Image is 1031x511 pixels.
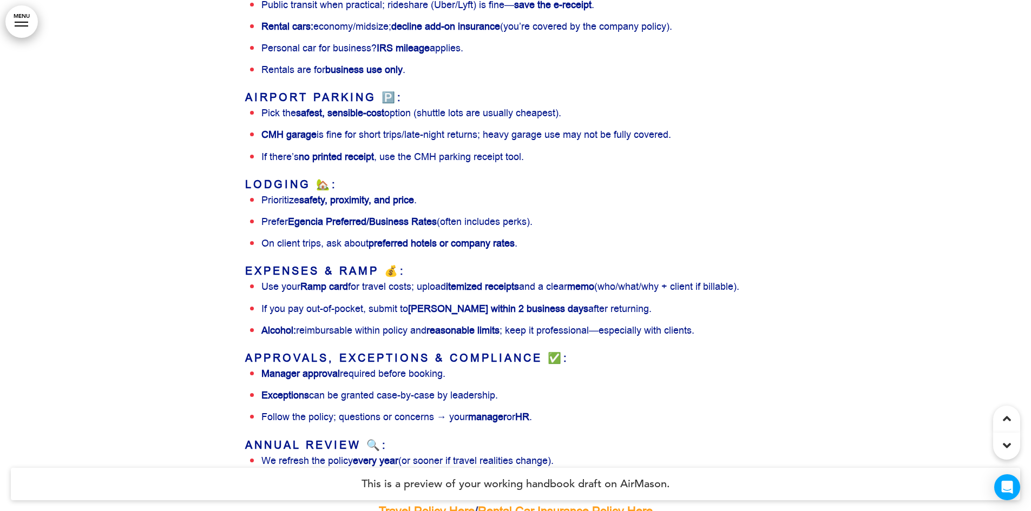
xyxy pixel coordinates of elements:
[515,410,529,423] strong: HR
[245,264,405,278] span: EXPENSES & RAMP 💰:
[300,280,348,293] strong: Ramp card
[261,389,498,402] span: can be granted case-by-case by leadership.
[468,410,507,423] strong: manager
[261,454,554,467] span: We refresh the policy (or sooner if travel realities change).
[261,128,317,141] strong: CMH garage
[5,5,38,38] a: MENU
[261,410,532,423] span: Follow the policy; questions or concerns → your or .
[261,324,694,337] span: reimbursable within policy and ; keep it professional—especially with clients.
[261,128,671,141] span: is fine for short trips/late-night returns; heavy garage use may not be fully covered.
[245,177,337,192] span: LODGING 🏡:
[261,42,463,55] span: Personal car for business? applies.
[353,454,398,467] strong: every year
[369,237,515,250] strong: preferred hotels or company rates
[446,280,519,293] strong: itemized receipts
[11,468,1020,500] h4: This is a preview of your working handbook draft on AirMason.
[426,324,500,337] strong: reasonable limits
[261,302,652,315] span: If you pay out-of-pocket, submit to after returning.
[261,215,533,228] span: Prefer (often includes perks).
[391,20,500,33] strong: decline add-on insurance
[261,280,739,293] span: Use your for travel costs; upload and a clear (who/what/why + client if billable).
[377,42,430,55] strong: IRS mileage
[408,302,588,315] strong: [PERSON_NAME] within 2 business days
[567,280,594,293] strong: memo
[245,351,569,366] span: Approvals, Exceptions & Compliance ✅:
[261,63,405,76] span: Rentals are for .
[261,324,296,337] strong: Alcohol:
[261,194,417,207] span: Prioritize .
[296,107,384,120] strong: safest, sensible-cost
[245,438,388,453] span: Annual Review 🔍:
[261,20,313,33] strong: Rental cars:
[325,63,403,76] strong: business use only
[245,90,403,105] span: Airport Parking 🅿️:
[299,150,374,163] strong: no printed receipt
[261,150,524,163] span: If there’s , use the CMH parking receipt tool.
[288,215,437,228] strong: Egencia Preferred/Business Rates
[261,389,309,402] strong: Exceptions
[261,20,672,33] span: economy/midsize; (you’re covered by the company policy).
[299,194,414,207] strong: safety, proximity, and price
[261,237,517,250] span: On client trips, ask about .
[261,107,561,120] span: Pick the option (shuttle lots are usually cheapest).
[994,474,1020,500] div: Open Intercom Messenger
[261,367,340,380] strong: Manager approval
[261,367,445,380] span: required before booking.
